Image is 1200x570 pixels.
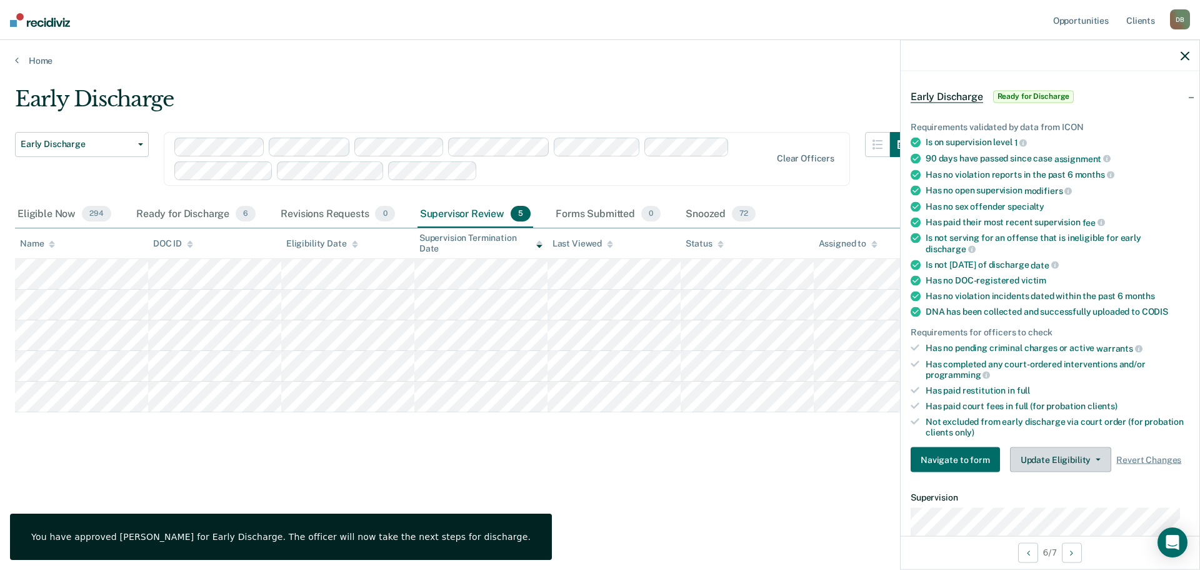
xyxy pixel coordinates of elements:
[15,201,114,228] div: Eligible Now
[901,536,1199,569] div: 6 / 7
[926,385,1189,396] div: Has paid restitution in
[1157,527,1187,557] div: Open Intercom Messenger
[134,201,258,228] div: Ready for Discharge
[1082,217,1105,227] span: fee
[1170,9,1190,29] div: D B
[153,238,193,249] div: DOC ID
[417,201,534,228] div: Supervisor Review
[15,86,915,122] div: Early Discharge
[926,359,1189,380] div: Has completed any court-ordered interventions and/or
[955,427,974,437] span: only)
[1125,291,1155,301] span: months
[1014,138,1027,148] span: 1
[926,216,1189,228] div: Has paid their most recent supervision
[911,492,1189,503] dt: Supervision
[1017,385,1030,395] span: full
[21,139,133,150] span: Early Discharge
[10,13,70,27] img: Recidiviz
[926,343,1189,354] div: Has no pending criminal charges or active
[926,153,1189,165] div: 90 days have passed since case
[926,259,1189,270] div: Is not [DATE] of discharge
[236,206,256,222] span: 6
[911,447,1005,472] a: Navigate to form link
[1062,542,1082,562] button: Next Opportunity
[926,137,1189,148] div: Is on supervision level
[20,238,55,249] div: Name
[1010,447,1111,472] button: Update Eligibility
[732,206,756,222] span: 72
[1031,260,1058,270] span: date
[819,238,877,249] div: Assigned to
[683,201,758,228] div: Snoozed
[926,185,1189,196] div: Has no open supervision
[1142,307,1168,317] span: CODIS
[553,201,663,228] div: Forms Submitted
[926,307,1189,317] div: DNA has been collected and successfully uploaded to
[901,76,1199,116] div: Early DischargeReady for Discharge
[911,90,983,103] span: Early Discharge
[911,327,1189,338] div: Requirements for officers to check
[926,401,1189,412] div: Has paid court fees in full (for probation
[15,55,1185,66] a: Home
[926,370,990,380] span: programming
[686,238,724,249] div: Status
[1021,275,1046,285] span: victim
[926,275,1189,286] div: Has no DOC-registered
[31,531,531,542] div: You have approved [PERSON_NAME] for Early Discharge. The officer will now take the next steps for...
[1007,201,1044,211] span: specialty
[1054,153,1111,163] span: assignment
[926,233,1189,254] div: Is not serving for an offense that is ineligible for early
[926,169,1189,180] div: Has no violation reports in the past 6
[911,121,1189,132] div: Requirements validated by data from ICON
[419,233,542,254] div: Supervision Termination Date
[1018,542,1038,562] button: Previous Opportunity
[641,206,661,222] span: 0
[552,238,613,249] div: Last Viewed
[375,206,394,222] span: 0
[1096,344,1142,354] span: warrants
[82,206,111,222] span: 294
[911,447,1000,472] button: Navigate to form
[926,416,1189,437] div: Not excluded from early discharge via court order (for probation clients
[511,206,531,222] span: 5
[777,153,834,164] div: Clear officers
[926,244,976,254] span: discharge
[926,201,1189,211] div: Has no sex offender
[278,201,397,228] div: Revisions Requests
[1087,401,1117,411] span: clients)
[1075,170,1114,180] span: months
[286,238,358,249] div: Eligibility Date
[1024,186,1072,196] span: modifiers
[926,291,1189,302] div: Has no violation incidents dated within the past 6
[1116,455,1181,466] span: Revert Changes
[993,90,1074,103] span: Ready for Discharge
